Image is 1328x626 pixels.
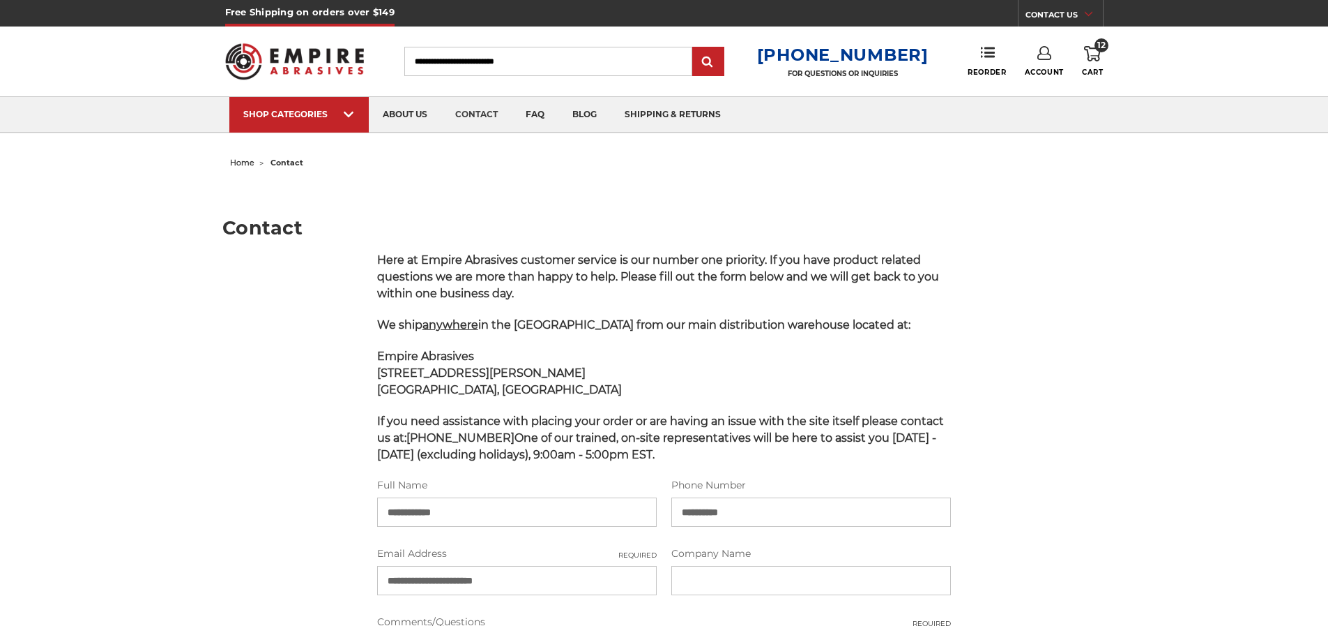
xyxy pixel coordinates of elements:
a: home [230,158,254,167]
a: [PHONE_NUMBER] [757,45,929,65]
a: 12 Cart [1082,46,1103,77]
span: Account [1025,68,1064,77]
p: FOR QUESTIONS OR INQUIRIES [757,69,929,78]
img: Empire Abrasives [225,34,365,89]
span: If you need assistance with placing your order or are having an issue with the site itself please... [377,415,944,461]
a: about us [369,97,441,133]
a: faq [512,97,558,133]
a: Reorder [968,46,1006,76]
h1: Contact [222,218,1106,237]
span: 12 [1094,38,1108,52]
span: anywhere [422,318,478,331]
div: SHOP CATEGORIES [243,109,355,119]
a: CONTACT US [1025,7,1103,27]
input: Submit [694,48,722,76]
span: Here at Empire Abrasives customer service is our number one priority. If you have product related... [377,253,939,300]
span: Cart [1082,68,1103,77]
span: Reorder [968,68,1006,77]
a: contact [441,97,512,133]
label: Email Address [377,546,657,561]
a: blog [558,97,611,133]
label: Full Name [377,478,657,493]
strong: [STREET_ADDRESS][PERSON_NAME] [GEOGRAPHIC_DATA], [GEOGRAPHIC_DATA] [377,366,622,396]
small: Required [618,550,657,560]
strong: [PHONE_NUMBER] [406,431,514,445]
span: contact [270,158,303,167]
span: Empire Abrasives [377,350,474,363]
a: shipping & returns [611,97,735,133]
label: Company Name [671,546,951,561]
span: We ship in the [GEOGRAPHIC_DATA] from our main distribution warehouse located at: [377,318,910,331]
label: Phone Number [671,478,951,493]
